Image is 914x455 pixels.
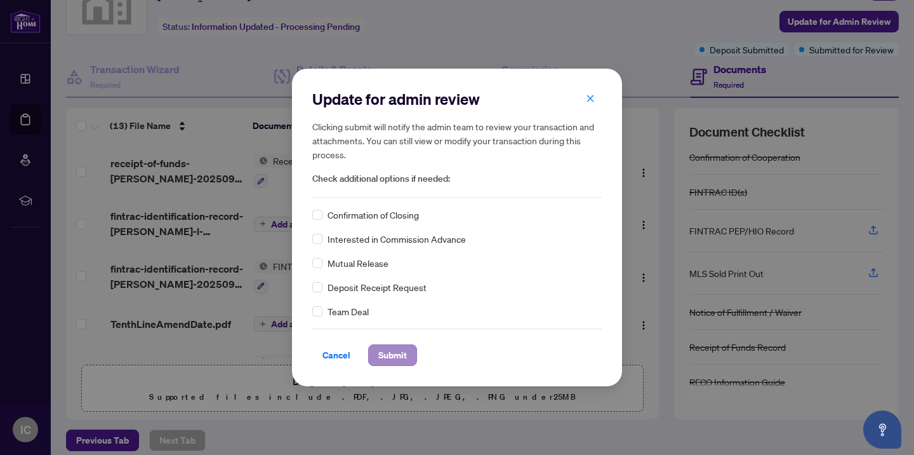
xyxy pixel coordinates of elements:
[328,304,369,318] span: Team Deal
[312,89,602,109] h2: Update for admin review
[322,345,350,365] span: Cancel
[328,280,427,294] span: Deposit Receipt Request
[863,411,901,449] button: Open asap
[312,172,602,186] span: Check additional options if needed:
[328,256,388,270] span: Mutual Release
[328,208,419,222] span: Confirmation of Closing
[312,119,602,161] h5: Clicking submit will notify the admin team to review your transaction and attachments. You can st...
[328,232,466,246] span: Interested in Commission Advance
[312,344,361,366] button: Cancel
[586,94,595,103] span: close
[368,344,417,366] button: Submit
[378,345,407,365] span: Submit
